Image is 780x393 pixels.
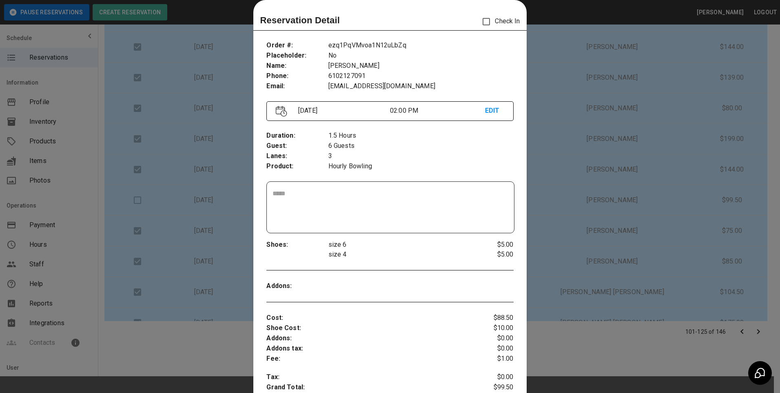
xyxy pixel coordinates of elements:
[266,240,328,250] p: Shoes :
[266,40,328,51] p: Order # :
[472,333,514,344] p: $0.00
[485,106,504,116] p: EDIT
[276,106,287,117] img: Vector
[328,51,514,61] p: No
[328,71,514,81] p: 6102127091
[328,61,514,71] p: [PERSON_NAME]
[472,240,514,250] p: $5.00
[266,323,472,333] p: Shoe Cost :
[266,131,328,141] p: Duration :
[478,13,520,30] p: Check In
[328,81,514,92] p: [EMAIL_ADDRESS][DOMAIN_NAME]
[266,281,328,291] p: Addons :
[472,354,514,364] p: $1.00
[266,161,328,172] p: Product :
[328,250,472,259] p: size 4
[472,250,514,259] p: $5.00
[390,106,485,116] p: 02:00 PM
[295,106,390,116] p: [DATE]
[472,313,514,323] p: $88.50
[266,344,472,354] p: Addons tax :
[266,141,328,151] p: Guest :
[328,240,472,250] p: size 6
[266,51,328,61] p: Placeholder :
[266,313,472,323] p: Cost :
[266,61,328,71] p: Name :
[328,151,514,161] p: 3
[266,354,472,364] p: Fee :
[266,71,328,81] p: Phone :
[328,131,514,141] p: 1.5 Hours
[472,323,514,333] p: $10.00
[266,151,328,161] p: Lanes :
[328,141,514,151] p: 6 Guests
[472,372,514,382] p: $0.00
[266,372,472,382] p: Tax :
[328,161,514,172] p: Hourly Bowling
[266,81,328,92] p: Email :
[260,13,340,27] p: Reservation Detail
[472,344,514,354] p: $0.00
[266,333,472,344] p: Addons :
[328,40,514,51] p: ezq1PqVMvoa1N12uLbZq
